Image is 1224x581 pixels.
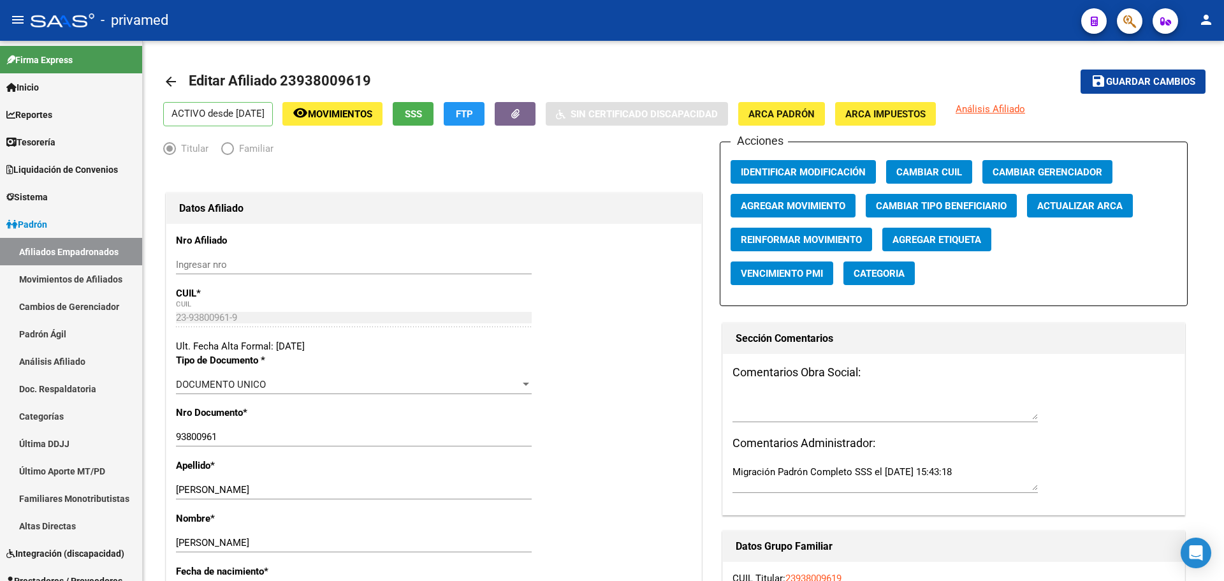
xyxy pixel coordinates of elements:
button: Agregar Etiqueta [882,228,991,251]
span: SSS [405,108,422,120]
button: Sin Certificado Discapacidad [546,102,728,126]
mat-icon: menu [10,12,25,27]
span: Familiar [234,142,273,156]
span: Identificar Modificación [741,166,866,178]
span: Cambiar Tipo Beneficiario [876,200,1007,212]
span: Agregar Etiqueta [892,234,981,246]
mat-icon: save [1091,73,1106,89]
span: Cambiar Gerenciador [993,166,1102,178]
span: Titular [176,142,208,156]
span: Liquidación de Convenios [6,163,118,177]
button: Guardar cambios [1081,70,1206,93]
span: Categoria [854,268,905,279]
button: Agregar Movimiento [731,194,856,217]
span: DOCUMENTO UNICO [176,379,266,390]
span: Padrón [6,217,47,232]
span: Sistema [6,190,48,204]
span: Reinformar Movimiento [741,234,862,246]
button: Vencimiento PMI [731,261,833,285]
button: Cambiar CUIL [886,160,972,184]
span: Inicio [6,80,39,94]
button: Cambiar Gerenciador [982,160,1112,184]
button: Movimientos [282,102,382,126]
span: Firma Express [6,53,73,67]
span: Reportes [6,108,52,122]
h3: Acciones [731,132,788,150]
span: Agregar Movimiento [741,200,845,212]
button: ARCA Impuestos [835,102,936,126]
span: Cambiar CUIL [896,166,962,178]
span: ARCA Padrón [748,108,815,120]
div: Open Intercom Messenger [1181,538,1211,568]
mat-icon: arrow_back [163,74,178,89]
p: Fecha de nacimiento [176,564,331,578]
p: Tipo de Documento * [176,353,331,367]
button: FTP [444,102,484,126]
button: Categoria [843,261,915,285]
span: Tesorería [6,135,55,149]
h1: Datos Afiliado [179,198,688,219]
mat-icon: person [1198,12,1214,27]
button: Actualizar ARCA [1027,194,1133,217]
h1: Sección Comentarios [736,328,1172,349]
span: - privamed [101,6,168,34]
h3: Comentarios Administrador: [732,434,1175,452]
button: SSS [393,102,433,126]
mat-icon: remove_red_eye [293,105,308,121]
button: ARCA Padrón [738,102,825,126]
button: Cambiar Tipo Beneficiario [866,194,1017,217]
span: Sin Certificado Discapacidad [571,108,718,120]
span: FTP [456,108,473,120]
p: ACTIVO desde [DATE] [163,102,273,126]
p: Apellido [176,459,331,473]
p: Nro Afiliado [176,233,331,247]
span: Vencimiento PMI [741,268,823,279]
p: Nro Documento [176,406,331,420]
span: ARCA Impuestos [845,108,926,120]
p: Nombre [176,511,331,526]
span: Análisis Afiliado [956,103,1025,115]
button: Reinformar Movimiento [731,228,872,251]
h1: Datos Grupo Familiar [736,536,1172,557]
span: Integración (discapacidad) [6,547,124,561]
div: Ult. Fecha Alta Formal: [DATE] [176,339,692,353]
span: Actualizar ARCA [1037,200,1123,212]
h3: Comentarios Obra Social: [732,364,1175,381]
span: Movimientos [308,108,372,120]
p: CUIL [176,286,331,300]
span: Guardar cambios [1106,77,1195,88]
button: Identificar Modificación [731,160,876,184]
span: Editar Afiliado 23938009619 [189,73,371,89]
mat-radio-group: Elija una opción [163,145,286,157]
